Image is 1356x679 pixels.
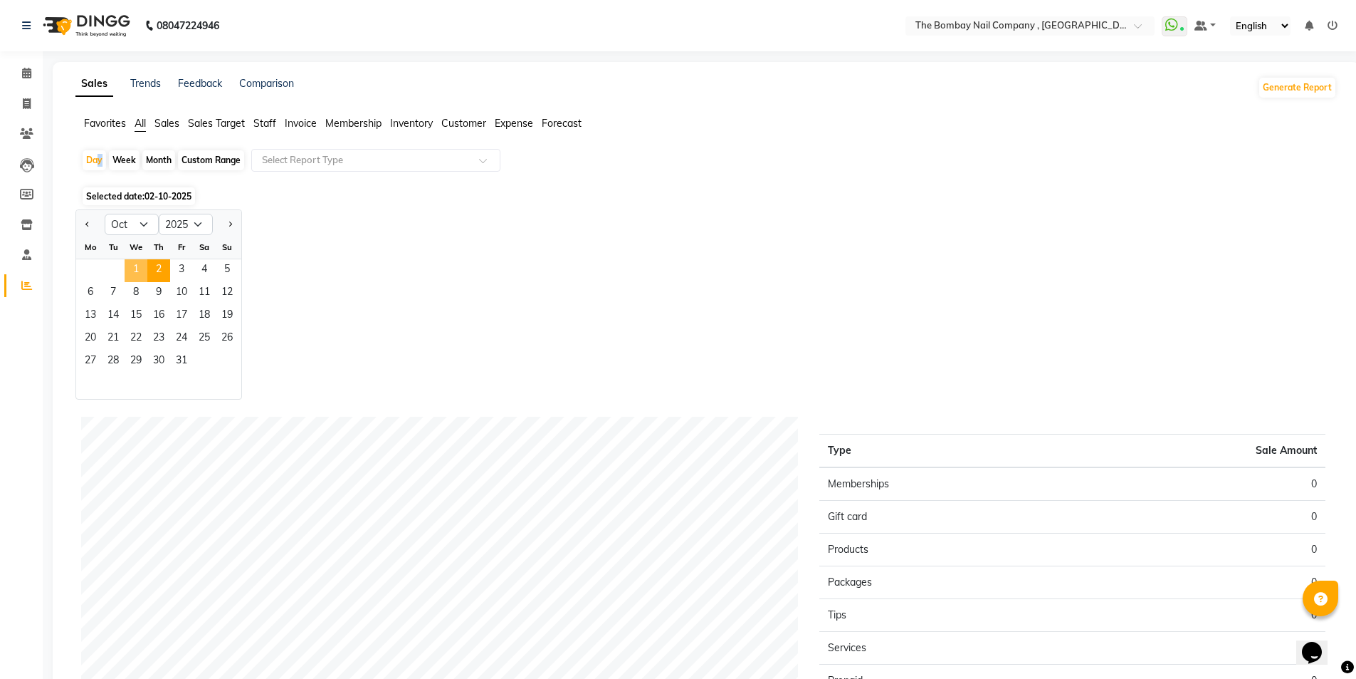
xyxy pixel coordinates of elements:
[170,351,193,373] span: 31
[495,117,533,130] span: Expense
[325,117,382,130] span: Membership
[170,259,193,282] div: Friday, October 3, 2025
[36,6,134,46] img: logo
[147,282,170,305] span: 9
[79,305,102,328] div: Monday, October 13, 2025
[79,282,102,305] span: 6
[147,351,170,373] div: Thursday, October 30, 2025
[188,117,245,130] span: Sales Target
[102,305,125,328] div: Tuesday, October 14, 2025
[125,282,147,305] div: Wednesday, October 8, 2025
[193,328,216,351] div: Saturday, October 25, 2025
[1073,566,1325,599] td: 0
[125,351,147,373] div: Wednesday, October 29, 2025
[79,282,102,305] div: Monday, October 6, 2025
[125,236,147,259] div: We
[542,117,582,130] span: Forecast
[170,236,193,259] div: Fr
[125,305,147,328] span: 15
[1073,534,1325,566] td: 0
[819,599,1072,632] td: Tips
[102,282,125,305] span: 7
[147,305,170,328] span: 16
[82,213,93,236] button: Previous month
[193,259,216,282] div: Saturday, October 4, 2025
[102,328,125,351] div: Tuesday, October 21, 2025
[1296,622,1342,665] iframe: chat widget
[1259,78,1335,98] button: Generate Report
[102,351,125,373] span: 28
[79,305,102,328] span: 13
[102,236,125,259] div: Tu
[1073,435,1325,468] th: Sale Amount
[170,328,193,351] div: Friday, October 24, 2025
[1073,599,1325,632] td: 0
[193,305,216,328] div: Saturday, October 18, 2025
[125,328,147,351] span: 22
[84,117,126,130] span: Favorites
[216,259,238,282] span: 5
[159,214,213,235] select: Select year
[147,328,170,351] div: Thursday, October 23, 2025
[216,236,238,259] div: Su
[79,351,102,373] div: Monday, October 27, 2025
[75,71,113,97] a: Sales
[216,259,238,282] div: Sunday, October 5, 2025
[819,534,1072,566] td: Products
[144,191,191,202] span: 02-10-2025
[178,77,222,90] a: Feedback
[819,435,1072,468] th: Type
[216,282,238,305] span: 12
[79,351,102,373] span: 27
[125,328,147,351] div: Wednesday, October 22, 2025
[125,282,147,305] span: 8
[390,117,433,130] span: Inventory
[79,236,102,259] div: Mo
[224,213,236,236] button: Next month
[1073,467,1325,501] td: 0
[147,305,170,328] div: Thursday, October 16, 2025
[193,259,216,282] span: 4
[147,282,170,305] div: Thursday, October 9, 2025
[142,150,175,170] div: Month
[441,117,486,130] span: Customer
[109,150,140,170] div: Week
[216,305,238,328] div: Sunday, October 19, 2025
[1073,632,1325,665] td: 0
[819,632,1072,665] td: Services
[170,328,193,351] span: 24
[79,328,102,351] div: Monday, October 20, 2025
[125,259,147,282] span: 1
[147,259,170,282] span: 2
[105,214,159,235] select: Select month
[102,351,125,373] div: Tuesday, October 28, 2025
[285,117,317,130] span: Invoice
[170,305,193,328] div: Friday, October 17, 2025
[83,150,106,170] div: Day
[147,259,170,282] div: Thursday, October 2, 2025
[193,305,216,328] span: 18
[83,187,195,205] span: Selected date:
[193,328,216,351] span: 25
[193,282,216,305] div: Saturday, October 11, 2025
[147,236,170,259] div: Th
[147,328,170,351] span: 23
[157,6,219,46] b: 08047224946
[102,305,125,328] span: 14
[170,282,193,305] span: 10
[193,282,216,305] span: 11
[216,328,238,351] div: Sunday, October 26, 2025
[130,77,161,90] a: Trends
[125,259,147,282] div: Wednesday, October 1, 2025
[102,282,125,305] div: Tuesday, October 7, 2025
[1073,501,1325,534] td: 0
[79,328,102,351] span: 20
[216,305,238,328] span: 19
[147,351,170,373] span: 30
[170,305,193,328] span: 17
[216,282,238,305] div: Sunday, October 12, 2025
[819,566,1072,599] td: Packages
[125,305,147,328] div: Wednesday, October 15, 2025
[216,328,238,351] span: 26
[170,282,193,305] div: Friday, October 10, 2025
